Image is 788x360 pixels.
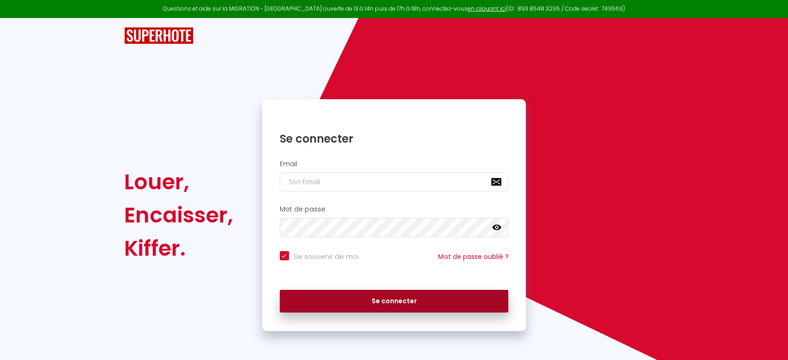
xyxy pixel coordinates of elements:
[280,132,509,146] h1: Se connecter
[280,160,509,168] h2: Email
[124,198,233,232] div: Encaisser,
[280,290,509,313] button: Se connecter
[124,232,233,265] div: Kiffer.
[124,27,193,44] img: SuperHote logo
[468,5,506,12] a: en cliquant ici
[280,205,509,213] h2: Mot de passe
[124,165,233,198] div: Louer,
[438,252,508,261] a: Mot de passe oublié ?
[280,172,509,192] input: Ton Email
